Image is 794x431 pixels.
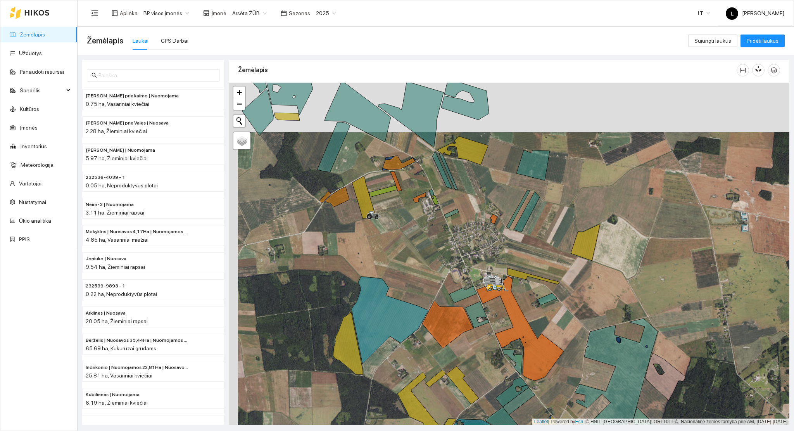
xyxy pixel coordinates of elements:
[86,92,179,100] span: Rolando prie kaimo | Nuomojama
[98,71,215,80] input: Paieška
[233,132,250,149] a: Layers
[91,73,97,78] span: search
[86,182,158,189] span: 0.05 ha, Neproduktyvūs plotai
[737,67,749,73] span: column-width
[585,419,586,424] span: |
[233,115,245,127] button: Initiate a new search
[86,400,148,406] span: 6.19 ha, Žieminiai kviečiai
[232,7,267,19] span: Arsėta ŽŪB
[86,101,149,107] span: 0.75 ha, Vasariniai kviečiai
[237,87,242,97] span: +
[143,7,189,19] span: BP visos įmonės
[211,9,228,17] span: Įmonė :
[133,36,148,45] div: Laukai
[86,174,125,181] span: 232536-4039 - 1
[86,291,157,297] span: 0.22 ha, Neproduktyvūs plotai
[86,318,148,324] span: 20.05 ha, Žieminiai rapsai
[688,35,737,47] button: Sujungti laukus
[289,9,311,17] span: Sezonas :
[281,10,287,16] span: calendar
[86,310,126,317] span: Arklinės | Nuosava
[86,155,148,161] span: 5.97 ha, Žieminiai kviečiai
[87,35,123,47] span: Žemėlapis
[740,38,785,44] a: Pridėti laukus
[740,35,785,47] button: Pridėti laukus
[87,5,102,21] button: menu-fold
[237,99,242,109] span: −
[86,264,145,270] span: 9.54 ha, Žieminiai rapsai
[86,119,169,127] span: Rolando prie Valės | Nuosava
[316,7,336,19] span: 2025
[19,218,51,224] a: Ūkio analitika
[575,419,583,424] a: Esri
[120,9,139,17] span: Aplinka :
[20,31,45,38] a: Žemėlapis
[698,7,710,19] span: LT
[694,36,731,45] span: Sujungti laukus
[19,50,42,56] a: Užduotys
[86,337,190,344] span: Berželis | Nuosavos 35,44Ha | Nuomojamos 30,25Ha
[19,199,46,205] a: Nustatymai
[86,372,152,379] span: 25.81 ha, Vasariniai kviečiai
[20,83,64,98] span: Sandėlis
[233,87,245,98] a: Zoom in
[20,125,38,131] a: Įmonės
[86,228,190,235] span: Mokyklos | Nuosavos 4,17Ha | Nuomojamos 0,68Ha
[91,10,98,17] span: menu-fold
[747,36,778,45] span: Pridėti laukus
[86,345,156,351] span: 65.69 ha, Kukurūzai grūdams
[86,391,140,398] span: Kubilienės | Nuomojama
[19,180,41,187] a: Vartotojai
[233,98,245,110] a: Zoom out
[86,237,148,243] span: 4.85 ha, Vasariniai miežiai
[86,147,155,154] span: Ginaičių Valiaus | Nuomojama
[112,10,118,16] span: layout
[238,59,737,81] div: Žemėlapis
[20,69,64,75] a: Panaudoti resursai
[19,236,30,242] a: PPIS
[86,282,125,290] span: 232539-9893 - 1
[534,419,548,424] a: Leaflet
[86,128,147,134] span: 2.28 ha, Žieminiai kviečiai
[737,64,749,76] button: column-width
[21,162,54,168] a: Meteorologija
[203,10,209,16] span: shop
[86,255,126,263] span: Joniuko | Nuosava
[726,10,784,16] span: [PERSON_NAME]
[731,7,734,20] span: L
[86,201,134,208] span: Neim-3 | Nuomojama
[86,209,144,216] span: 3.11 ha, Žieminiai rapsai
[21,143,47,149] a: Inventorius
[688,38,737,44] a: Sujungti laukus
[532,419,789,425] div: | Powered by © HNIT-[GEOGRAPHIC_DATA]; ORT10LT ©, Nacionalinė žemės tarnyba prie AM, [DATE]-[DATE]
[161,36,188,45] div: GPS Darbai
[86,364,190,371] span: Indrikonio | Nuomojamos 22,81Ha | Nuosavos 3,00 Ha
[20,106,39,112] a: Kultūros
